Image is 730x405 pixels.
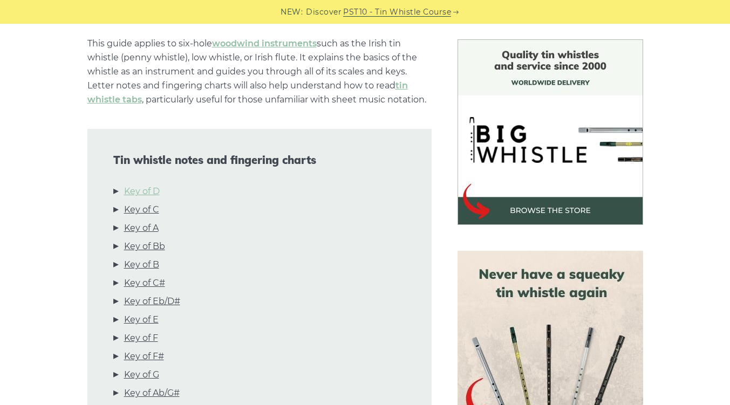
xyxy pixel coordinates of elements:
[124,221,159,235] a: Key of A
[458,39,643,225] img: BigWhistle Tin Whistle Store
[212,38,317,49] a: woodwind instruments
[124,331,158,345] a: Key of F
[124,294,180,308] a: Key of Eb/D#
[124,184,160,198] a: Key of D
[124,313,159,327] a: Key of E
[87,37,432,107] p: This guide applies to six-hole such as the Irish tin whistle (penny whistle), low whistle, or Iri...
[113,154,406,167] span: Tin whistle notes and fingering charts
[124,276,165,290] a: Key of C#
[124,239,165,253] a: Key of Bb
[124,258,159,272] a: Key of B
[281,6,303,18] span: NEW:
[306,6,342,18] span: Discover
[124,386,180,400] a: Key of Ab/G#
[124,349,164,363] a: Key of F#
[343,6,451,18] a: PST10 - Tin Whistle Course
[124,203,159,217] a: Key of C
[124,368,159,382] a: Key of G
